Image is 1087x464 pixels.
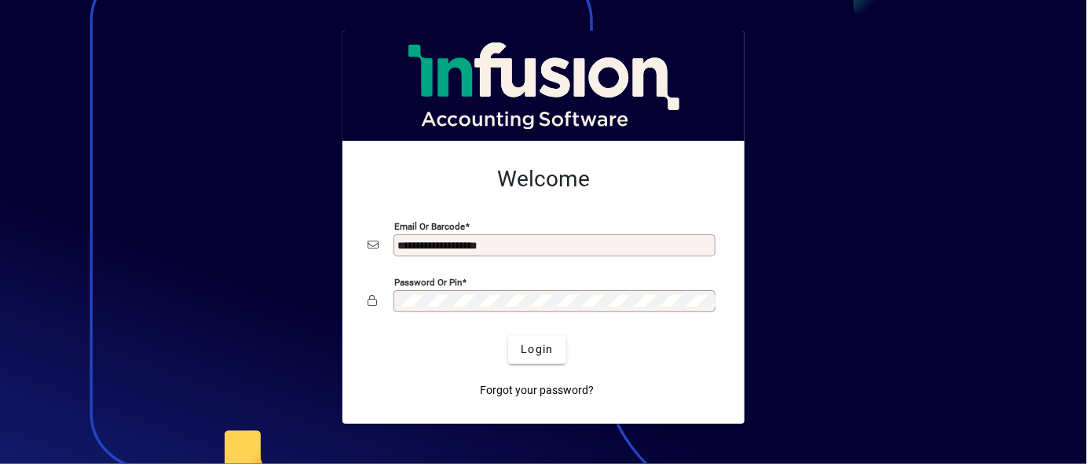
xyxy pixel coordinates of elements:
a: Forgot your password? [474,377,601,405]
button: Login [508,336,565,364]
span: Forgot your password? [481,382,595,399]
mat-label: Password or Pin [394,276,462,287]
span: Login [521,341,553,358]
h2: Welcome [368,166,719,193]
mat-label: Email or Barcode [394,220,465,231]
